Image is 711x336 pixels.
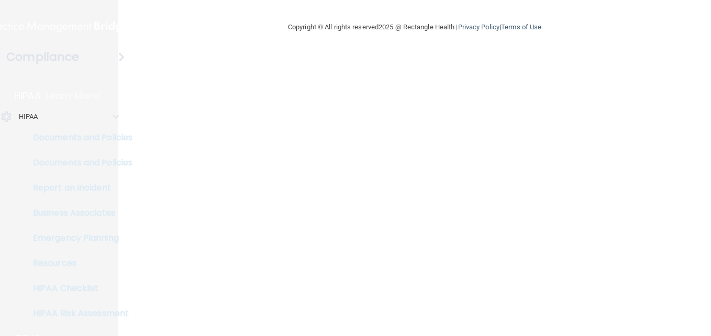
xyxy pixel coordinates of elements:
p: HIPAA Checklist [7,283,150,294]
h4: Compliance [6,50,79,64]
p: Emergency Planning [7,233,150,243]
p: Resources [7,258,150,268]
p: Report an Incident [7,183,150,193]
div: Copyright © All rights reserved 2025 @ Rectangle Health | | [224,10,606,44]
p: HIPAA Risk Assessment [7,308,150,319]
p: Documents and Policies [7,158,150,168]
p: Learn More! [46,89,102,102]
p: Business Associates [7,208,150,218]
p: Documents and Policies [7,132,150,143]
a: Terms of Use [501,23,541,31]
a: Privacy Policy [458,23,499,31]
p: HIPAA [14,89,41,102]
p: HIPAA [19,110,38,123]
